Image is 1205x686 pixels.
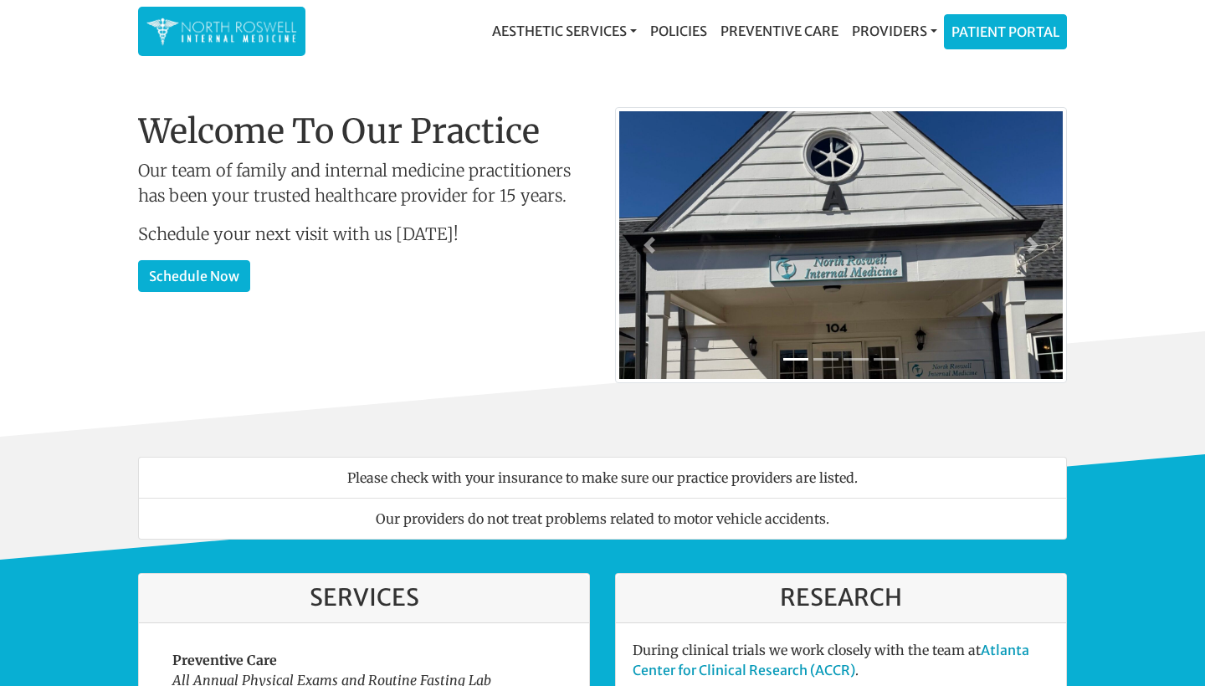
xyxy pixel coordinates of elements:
p: Our team of family and internal medicine practitioners has been your trusted healthcare provider ... [138,158,590,208]
p: During clinical trials we work closely with the team at . [633,640,1049,680]
h1: Welcome To Our Practice [138,111,590,151]
a: Patient Portal [945,15,1066,49]
li: Our providers do not treat problems related to motor vehicle accidents. [138,498,1067,540]
a: Schedule Now [138,260,250,292]
h3: Services [156,584,572,612]
p: Schedule your next visit with us [DATE]! [138,222,590,247]
img: North Roswell Internal Medicine [146,15,297,48]
a: Preventive Care [714,14,845,48]
h3: Research [633,584,1049,612]
strong: Preventive Care [172,652,277,668]
a: Providers [845,14,944,48]
a: Policies [644,14,714,48]
a: Atlanta Center for Clinical Research (ACCR) [633,642,1029,678]
a: Aesthetic Services [485,14,644,48]
li: Please check with your insurance to make sure our practice providers are listed. [138,457,1067,499]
